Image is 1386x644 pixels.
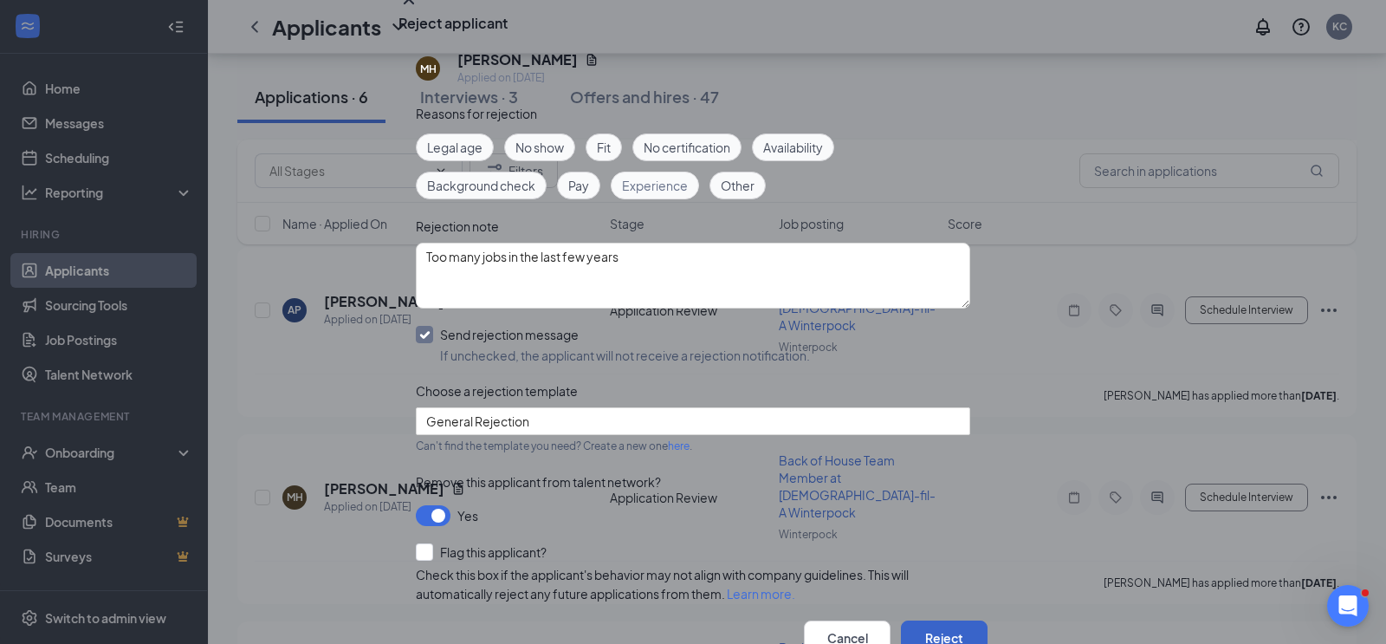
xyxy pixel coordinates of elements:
[568,176,589,195] span: Pay
[763,138,823,157] span: Availability
[457,505,478,526] span: Yes
[457,69,599,87] div: Applied on [DATE]
[416,474,661,490] span: Remove this applicant from talent network?
[457,50,578,69] h5: [PERSON_NAME]
[416,567,909,602] span: Check this box if the applicant's behavior may not align with company guidelines. This will autom...
[644,138,730,157] span: No certification
[398,14,508,33] h3: Reject applicant
[668,439,690,452] a: here
[427,138,483,157] span: Legal age
[416,218,499,234] span: Rejection note
[416,106,537,121] span: Reasons for rejection
[721,176,755,195] span: Other
[426,408,529,434] span: General Rejection
[420,62,437,76] div: MH
[427,176,535,195] span: Background check
[727,586,795,602] a: Learn more.
[585,53,599,67] svg: Document
[515,138,564,157] span: No show
[1327,585,1369,627] iframe: Intercom live chat
[416,243,970,309] textarea: Too many jobs in the last few years
[416,439,692,452] span: Can't find the template you need? Create a new one .
[416,383,578,399] span: Choose a rejection template
[597,138,611,157] span: Fit
[622,176,688,195] span: Experience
